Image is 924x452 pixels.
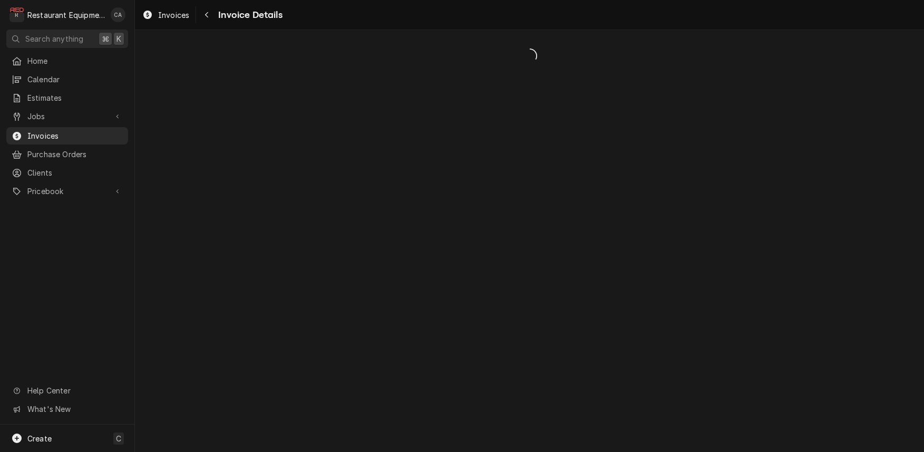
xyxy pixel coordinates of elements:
div: Restaurant Equipment Diagnostics's Avatar [9,7,24,22]
span: K [116,33,121,44]
span: Invoices [27,130,123,141]
span: What's New [27,403,122,415]
span: C [116,433,121,444]
span: Loading... [135,45,924,67]
a: Clients [6,164,128,181]
div: R [9,7,24,22]
div: Restaurant Equipment Diagnostics [27,9,105,21]
div: CA [111,7,125,22]
span: ⌘ [102,33,109,44]
span: Invoices [158,9,189,21]
a: Go to What's New [6,400,128,418]
a: Home [6,52,128,70]
span: Search anything [25,33,83,44]
a: Go to Pricebook [6,182,128,200]
a: Calendar [6,71,128,88]
a: Estimates [6,89,128,107]
span: Purchase Orders [27,149,123,160]
span: Pricebook [27,186,107,197]
button: Navigate back [198,6,215,23]
button: Search anything⌘K [6,30,128,48]
span: Home [27,55,123,66]
span: Create [27,434,52,443]
div: Chrissy Adams's Avatar [111,7,125,22]
span: Invoice Details [215,8,282,22]
span: Calendar [27,74,123,85]
a: Go to Jobs [6,108,128,125]
a: Invoices [6,127,128,145]
a: Invoices [138,6,193,24]
span: Jobs [27,111,107,122]
span: Help Center [27,385,122,396]
span: Clients [27,167,123,178]
a: Purchase Orders [6,146,128,163]
a: Go to Help Center [6,382,128,399]
span: Estimates [27,92,123,103]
